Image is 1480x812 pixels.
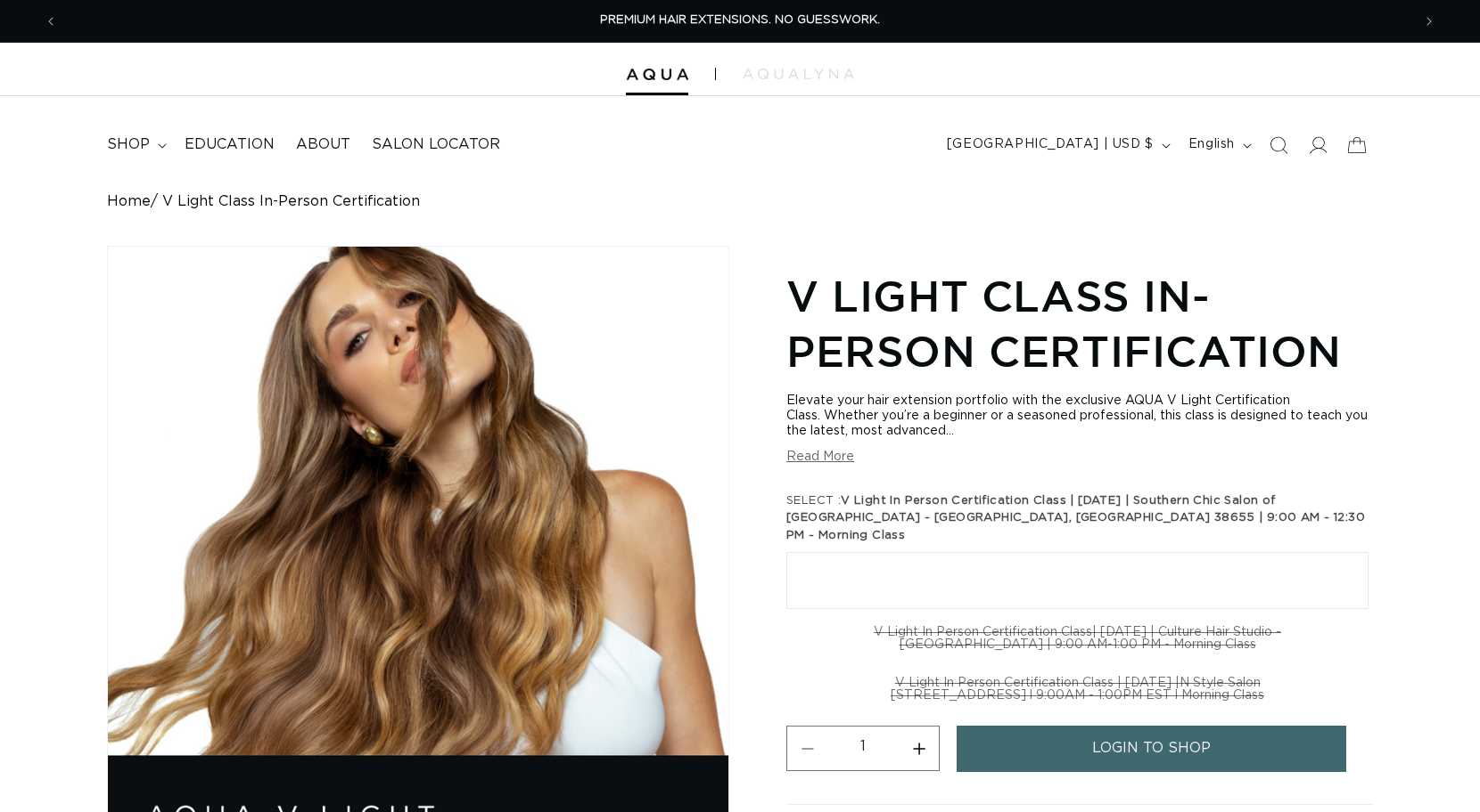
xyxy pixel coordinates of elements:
[626,69,688,81] img: Aqua Hair Extensions
[957,726,1346,771] a: login to shop
[107,135,150,154] span: shop
[743,69,854,79] img: aqualyna.com
[361,125,511,165] a: Salon Locator
[786,268,1373,379] h1: V Light Class In-Person Certification
[1410,4,1449,38] button: Next announcement
[96,125,174,165] summary: shop
[174,125,285,165] a: Education
[1259,126,1298,165] summary: Search
[107,193,1373,210] nav: breadcrumbs
[600,14,880,26] span: PREMIUM HAIR EXTENSIONS. NO GUESSWORK.
[786,552,1369,609] label: V Light In Person Certification Class | [DATE] | Southern Chic Salon of [GEOGRAPHIC_DATA] - [GEOG...
[786,495,1365,541] span: V Light In Person Certification Class | [DATE] | Southern Chic Salon of [GEOGRAPHIC_DATA] - [GEOG...
[1092,726,1211,771] span: login to shop
[1188,135,1235,154] span: English
[107,193,151,210] a: Home
[786,450,854,465] button: Read More
[1178,128,1259,162] button: English
[936,128,1178,162] button: [GEOGRAPHIC_DATA] | USD $
[31,4,70,38] button: Previous announcement
[947,135,1154,154] span: [GEOGRAPHIC_DATA] | USD $
[296,135,350,154] span: About
[786,617,1369,660] label: V Light In Person Certification Class| [DATE] | Culture Hair Studio - [GEOGRAPHIC_DATA] | 9:00 AM...
[372,135,500,154] span: Salon Locator
[786,492,1373,545] legend: SELECT :
[185,135,275,154] span: Education
[285,125,361,165] a: About
[162,193,420,210] span: V Light Class In-Person Certification
[786,668,1369,710] label: V Light In Person Certification Class | [DATE] |N Style Salon [STREET_ADDRESS] l 9:00AM - 1:00PM ...
[786,394,1373,439] div: Elevate your hair extension portfolio with the exclusive AQUA V Light Certification Class. Whethe...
